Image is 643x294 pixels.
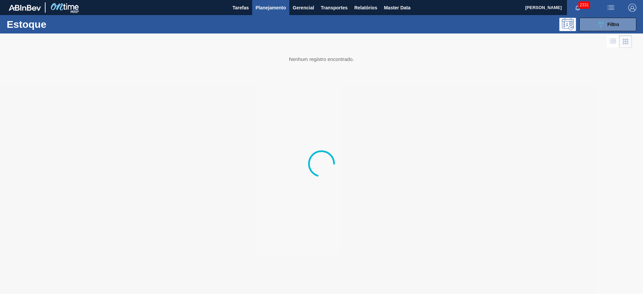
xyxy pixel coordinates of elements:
[579,18,636,31] button: Filtro
[354,4,377,12] span: Relatórios
[293,4,314,12] span: Gerencial
[608,22,619,27] span: Filtro
[559,18,576,31] div: Pogramando: nenhum usuário selecionado
[232,4,249,12] span: Tarefas
[7,20,107,28] h1: Estoque
[384,4,410,12] span: Master Data
[256,4,286,12] span: Planejamento
[9,5,41,11] img: TNhmsLtSVTkK8tSr43FrP2fwEKptu5GPRR3wAAAABJRU5ErkJggg==
[607,4,615,12] img: userActions
[321,4,348,12] span: Transportes
[578,1,590,9] span: 2331
[567,3,588,12] button: Notificações
[628,4,636,12] img: Logout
